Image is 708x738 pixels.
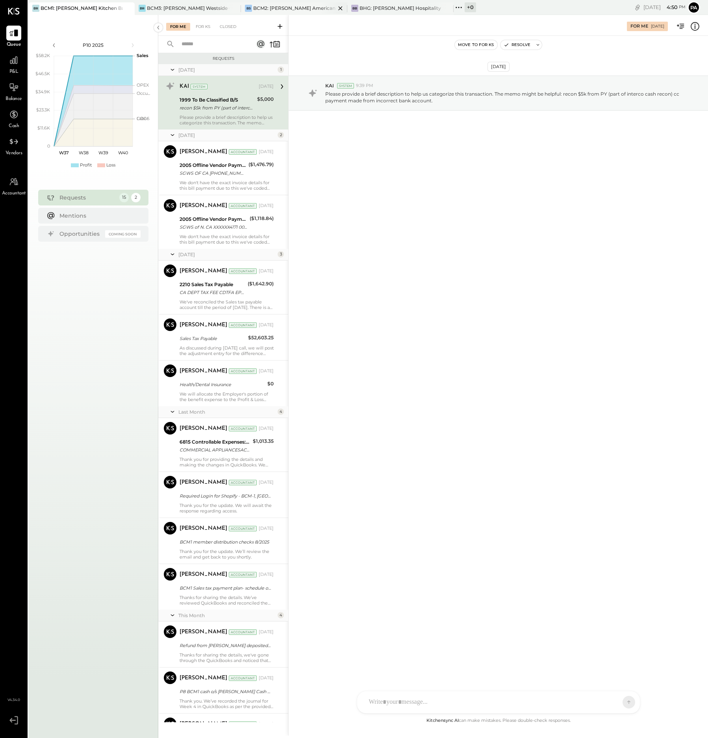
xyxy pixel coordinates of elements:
div: 6815 Controllable Expenses:1. Operating Expenses:Repair & Maintenance, Facility [180,438,250,446]
div: [PERSON_NAME] [180,321,227,329]
div: This Month [178,612,276,619]
div: We don't have the exact invoice details for this bill payment due to this we've coded this paymen... [180,180,274,191]
div: [DATE] [178,132,276,139]
div: BCM3: [PERSON_NAME] Westside Grill [147,5,229,11]
div: [DATE] [259,149,274,155]
div: BCM1 member distribution checks 8/2025 [180,538,271,546]
span: Balance [6,96,22,103]
div: BHG: [PERSON_NAME] Hospitality Group, LLC [360,5,442,11]
div: BS [245,5,252,12]
a: Balance [0,80,27,103]
div: Accountant [229,675,257,681]
text: $11.6K [37,125,50,131]
div: CA DEPT TAX FEE CDTFA EPMT 28221 CA DEPT TAX FEE CDTFA EPMT XXXXXX2215 [DATE] TRACE#- [180,289,245,296]
div: For Me [166,23,190,31]
a: Vendors [0,134,27,157]
span: Queue [7,41,21,48]
div: Thank you for the update. We’ll review the email and get back to you shortly. [180,549,274,560]
div: $52,603.25 [248,334,274,342]
text: $46.5K [35,71,50,76]
p: Please provide a brief description to help us categorize this transaction. The memo might be help... [325,91,683,104]
div: [PERSON_NAME] [180,267,227,275]
div: 4 [278,409,284,415]
div: P8 BCM1 cash o/s [PERSON_NAME] Cash w3 and w4 [180,688,271,695]
div: Last Month [178,409,276,415]
div: 1999 To Be Classified B/S [180,96,255,104]
div: KAI [180,83,189,91]
div: Coming Soon [105,230,141,238]
div: [PERSON_NAME] [180,367,227,375]
div: Closed [216,23,240,31]
div: [PERSON_NAME] [180,479,227,486]
text: $58.2K [36,53,50,58]
div: Profit [80,162,92,168]
div: Refund from [PERSON_NAME] deposited [DATE] [180,642,271,649]
div: [DATE] [259,322,274,328]
text: W40 [118,150,128,155]
div: [DATE] [259,425,274,432]
button: Pa [688,1,700,14]
div: We've reconciled the Sales tax payable account till the period of [DATE]. There is a variance of ... [180,299,274,310]
text: 0 [47,143,50,149]
div: Requests [162,56,284,61]
div: $5,000 [257,95,274,103]
div: 4 [278,612,284,618]
div: As discussed during [DATE] call, we will post the adjustment entry for the difference amount once... [180,345,274,356]
div: 2 [278,132,284,138]
div: ($1,118.84) [250,215,274,222]
div: System [337,83,354,89]
div: Mentions [59,212,137,220]
div: [PERSON_NAME] [180,720,227,728]
button: Move to for ks [455,40,497,50]
div: Required Login for Shopify - BCM-1, [GEOGRAPHIC_DATA]! [180,492,271,500]
span: Accountant [2,190,26,197]
div: [PERSON_NAME] [180,425,227,433]
text: W37 [59,150,69,155]
div: Thanks for sharing the details, we've gone through the QuickBooks and noticed that we've also rec... [180,652,274,663]
div: Please provide a brief description to help us categorize this transaction. The memo might be help... [180,115,274,126]
div: System [191,84,208,89]
div: [DATE] [259,368,274,374]
div: Accountant [229,480,257,485]
button: Resolve [500,40,534,50]
div: Accountant [229,629,257,635]
div: ($1,476.79) [248,161,274,168]
div: 15 [119,193,129,202]
div: [PERSON_NAME] [180,525,227,533]
div: Thanks for sharing the details. We’ve reviewed QuickBooks and reconciled the balance as of [DATE]... [180,595,274,606]
span: Cash [9,123,19,130]
div: Accountant [229,368,257,374]
div: BR [139,5,146,12]
div: BB [351,5,358,12]
span: 9:39 PM [356,83,373,89]
div: [DATE] [178,251,276,258]
a: Queue [0,26,27,48]
div: Thank you. We’ve recorded the journal for Week 4 in QuickBooks as per the provided document, and ... [180,698,274,709]
div: SGWS of N. CA XXXXXX4171 00082 SGWS of N. CA XXXXXX4171 XXXXXX5814 [DATE] TRACE#-02 [180,223,247,231]
text: W39 [98,150,108,155]
span: KAI [325,82,334,89]
div: BCM1 Sales tax payment plan- schedule of payments [180,584,271,592]
div: Accountant [229,149,257,155]
span: P&L [9,68,19,76]
div: $0 [267,380,274,388]
div: [PERSON_NAME] [180,148,227,156]
text: $34.9K [35,89,50,94]
div: Accountant [229,526,257,531]
text: Labor [137,116,148,121]
div: $1,013.35 [253,437,274,445]
div: SGWS OF CA [PHONE_NUMBER] FL305-625-4171 [180,169,246,177]
div: 2005 Offline Vendor Payments [180,161,246,169]
a: Accountant [0,174,27,197]
div: Thank you for the update. We will await the response regarding access. [180,503,274,514]
a: P&L [0,53,27,76]
div: [DATE] [259,675,274,681]
text: W38 [78,150,88,155]
div: P10 2025 [60,42,127,48]
a: Cash [0,107,27,130]
div: 2 [131,193,141,202]
div: BCM1: [PERSON_NAME] Kitchen Bar Market [41,5,123,11]
div: [DATE] [259,268,274,274]
div: Health/Dental Insurance [180,381,265,388]
div: 1 [278,67,284,73]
